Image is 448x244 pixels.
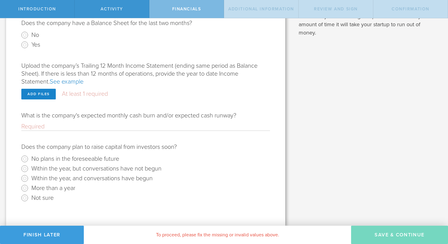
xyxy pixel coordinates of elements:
[392,6,429,12] span: Confirmation
[172,6,201,12] span: Financials
[18,6,56,12] span: Introduction
[418,196,448,226] iframe: Chat Widget
[351,226,448,244] button: Save & Continue
[31,154,119,163] label: No plans in the foreseeable future
[62,90,108,98] label: At least 1 required
[84,226,351,244] div: To proceed, please fix the missing or invalid values above.
[21,112,236,119] label: What is the company's expected monthly cash burn and/or expected cash runway?
[228,6,294,12] span: Additional Information
[31,193,54,202] label: Not sure
[21,123,270,131] input: Required
[21,89,56,99] div: Add files
[31,30,39,39] label: No
[314,6,358,12] span: Review and Sign
[21,20,192,27] label: Does the company have a Balance Sheet for the last two months?
[21,62,258,85] label: Upload the company’s Trailing 12 Month Income Statement (ending same period as Balance Sheet). If...
[31,164,162,173] label: Within the year, but conversations have not begun
[31,40,40,49] label: Yes
[31,183,75,192] label: More than a year
[50,78,84,85] a: See example
[31,174,153,182] label: Within the year, and conversations have begun
[21,143,177,151] label: Does the company plan to raise capital from investors soon?
[101,6,123,12] span: Activity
